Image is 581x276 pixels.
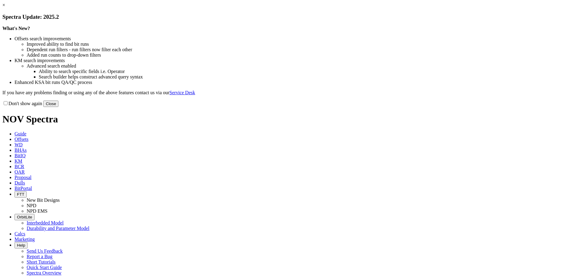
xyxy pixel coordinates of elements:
[2,114,579,125] h1: NOV Spectra
[15,148,27,153] span: BHAs
[2,90,579,95] p: If you have any problems finding or using any of the above features contact us via our
[27,254,52,259] a: Report a Bug
[27,220,64,225] a: Interbedded Model
[39,69,579,74] li: Ability to search specific fields i.e. Operator
[27,270,61,275] a: Spectra Overview
[4,101,8,105] input: Don't show again
[15,158,22,164] span: KM
[27,203,36,208] a: NPD
[15,142,23,147] span: WD
[15,231,25,236] span: Calcs
[15,80,579,85] li: Enhanced KSA bit runs QA/QC process
[27,248,63,254] a: Send Us Feedback
[169,90,195,95] a: Service Desk
[43,101,58,107] button: Close
[15,58,579,63] li: KM search improvements
[2,2,5,8] a: ×
[27,208,48,214] a: NPD EMS
[27,47,579,52] li: Dependent run filters - run filters now filter each other
[27,259,56,264] a: Short Tutorials
[15,153,25,158] span: BitIQ
[27,52,579,58] li: Added run counts to drop-down filters
[15,36,579,42] li: Offsets search improvements
[15,131,26,136] span: Guide
[15,164,24,169] span: BCR
[2,101,42,106] label: Don't show again
[2,14,579,20] h3: Spectra Update: 2025.2
[39,74,579,80] li: Search builder helps construct advanced query syntax
[17,243,25,248] span: Help
[15,180,25,185] span: Dulls
[2,26,30,31] strong: What's New?
[15,175,31,180] span: Proposal
[15,186,32,191] span: BitPortal
[17,215,32,219] span: OrbitLite
[27,42,579,47] li: Improved ability to find bit runs
[27,198,60,203] a: New Bit Designs
[15,137,28,142] span: Offsets
[27,265,62,270] a: Quick Start Guide
[27,226,90,231] a: Durability and Parameter Model
[27,63,579,69] li: Advanced search enabled
[15,237,35,242] span: Marketing
[15,169,25,175] span: OAR
[17,192,24,197] span: FTT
